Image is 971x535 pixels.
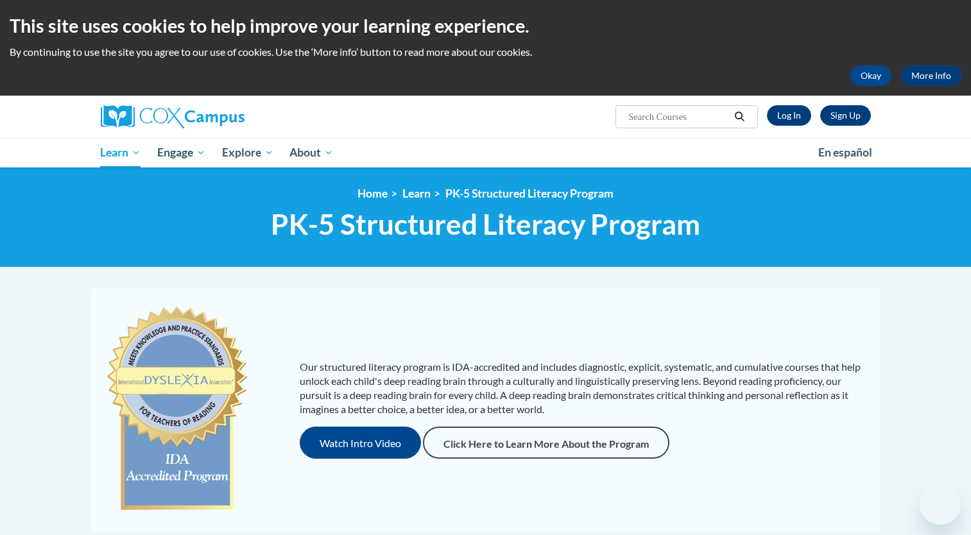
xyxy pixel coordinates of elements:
[423,427,669,459] a: Click Here to Learn More About the Program
[402,187,431,200] a: Learn
[627,109,730,124] input: Search Courses
[818,146,872,159] span: En español
[92,138,150,167] a: Learn
[101,105,245,128] img: Cox Campus
[850,65,891,86] button: Okay
[10,13,961,38] h2: This site uses cookies to help improve your learning experience.
[214,138,282,167] a: Explore
[289,145,333,160] span: About
[100,145,141,160] span: Learn
[157,145,205,160] span: Engage
[10,45,961,59] p: By continuing to use the site you agree to our use of cookies. Use the ‘More info’ button to read...
[730,109,749,124] button: Search
[300,360,868,416] p: Our structured literacy program is IDA-accredited and includes diagnostic, explicit, systematic, ...
[281,138,341,167] a: About
[767,105,811,126] a: Log In
[271,207,700,241] span: PK-5 Structured Literacy Program
[300,427,421,459] button: Watch Intro Video
[149,138,214,167] a: Engage
[901,65,961,86] a: More Info
[820,105,871,126] a: Register
[810,139,881,166] a: En español
[101,105,345,128] a: Cox Campus
[357,187,388,200] a: Home
[445,187,614,200] a: PK-5 Structured Literacy Program
[82,138,890,167] div: Main menu
[920,484,961,525] iframe: Button to launch messaging window
[222,145,273,160] span: Explore
[104,300,251,518] img: c477cda6-e343-453b-bfce-d6f9e9818e1c.png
